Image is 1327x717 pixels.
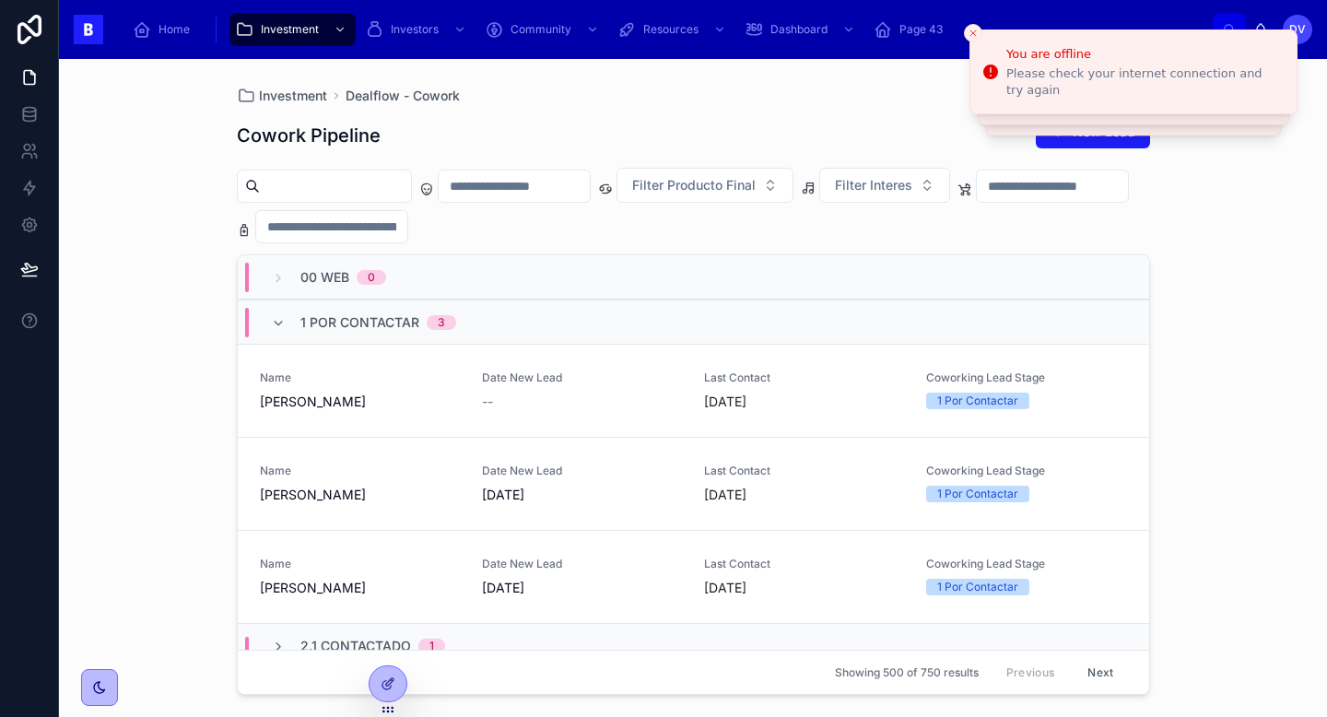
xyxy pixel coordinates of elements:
[704,370,904,385] span: Last Contact
[479,13,608,46] a: Community
[643,22,699,37] span: Resources
[937,486,1018,502] div: 1 Por Contactar
[429,639,434,653] div: 1
[964,24,982,42] button: Close toast
[632,176,756,194] span: Filter Producto Final
[835,176,912,194] span: Filter Interes
[260,557,460,571] span: Name
[739,13,864,46] a: Dashboard
[1075,658,1126,687] button: Next
[704,579,746,597] p: [DATE]
[704,393,746,411] p: [DATE]
[300,313,419,332] span: 1 Por Contactar
[391,22,439,37] span: Investors
[868,13,956,46] a: Page 43
[259,87,327,105] span: Investment
[926,557,1126,571] span: Coworking Lead Stage
[438,315,445,330] div: 3
[937,393,1018,409] div: 1 Por Contactar
[612,13,735,46] a: Resources
[238,344,1149,437] a: Name[PERSON_NAME]Date New Lead--Last Contact[DATE]Coworking Lead Stage1 Por Contactar
[300,268,349,287] span: 00 Web
[899,22,943,37] span: Page 43
[118,9,1213,50] div: scrollable content
[482,393,493,411] span: --
[926,464,1126,478] span: Coworking Lead Stage
[819,168,950,203] button: Select Button
[237,87,327,105] a: Investment
[346,87,460,105] a: Dealflow - Cowork
[482,486,682,504] span: [DATE]
[127,13,203,46] a: Home
[260,464,460,478] span: Name
[237,123,381,148] h1: Cowork Pipeline
[1006,65,1282,99] div: Please check your internet connection and try again
[482,557,682,571] span: Date New Lead
[770,22,828,37] span: Dashboard
[260,486,460,504] span: [PERSON_NAME]
[300,637,411,655] span: 2.1 Contactado
[1289,22,1306,37] span: DV
[368,270,375,285] div: 0
[511,22,571,37] span: Community
[238,530,1149,623] a: Name[PERSON_NAME]Date New Lead[DATE]Last Contact[DATE]Coworking Lead Stage1 Por Contactar
[238,437,1149,530] a: Name[PERSON_NAME]Date New Lead[DATE]Last Contact[DATE]Coworking Lead Stage1 Por Contactar
[617,168,793,203] button: Select Button
[482,370,682,385] span: Date New Lead
[482,464,682,478] span: Date New Lead
[159,22,190,37] span: Home
[260,370,460,385] span: Name
[229,13,356,46] a: Investment
[704,557,904,571] span: Last Contact
[926,370,1126,385] span: Coworking Lead Stage
[359,13,476,46] a: Investors
[937,579,1018,595] div: 1 Por Contactar
[74,15,103,44] img: App logo
[482,579,682,597] span: [DATE]
[1006,45,1282,64] div: You are offline
[704,464,904,478] span: Last Contact
[260,579,460,597] span: [PERSON_NAME]
[261,22,319,37] span: Investment
[260,393,460,411] span: [PERSON_NAME]
[835,665,979,680] span: Showing 500 of 750 results
[704,486,746,504] p: [DATE]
